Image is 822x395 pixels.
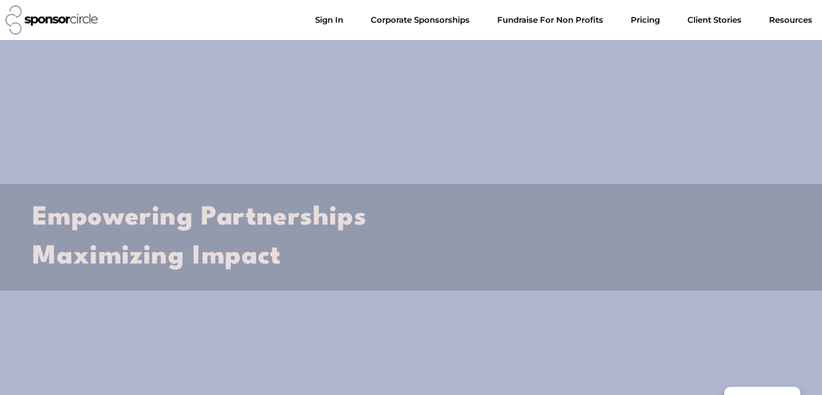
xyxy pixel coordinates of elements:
[5,5,98,35] img: Sponsor Circle logo
[362,9,478,31] a: Corporate SponsorshipsMenu Toggle
[760,9,821,31] a: Resources
[32,199,790,276] h2: Empowering Partnerships Maximizing Impact
[306,9,821,31] nav: Menu
[306,9,352,31] a: Sign In
[679,9,750,31] a: Client Stories
[622,9,669,31] a: Pricing
[489,9,612,31] a: Fundraise For Non ProfitsMenu Toggle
